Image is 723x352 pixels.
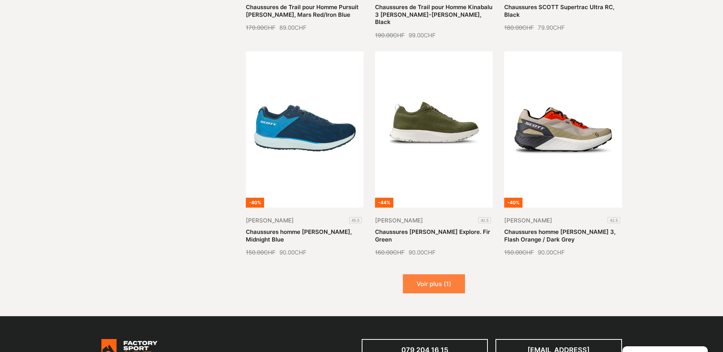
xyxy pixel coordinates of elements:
[375,228,490,243] a: Chaussures [PERSON_NAME] Explore. Fir Green
[246,228,352,243] a: Chaussures homme [PERSON_NAME], Midnight Blue
[246,3,359,18] a: Chaussures de Trail pour Homme Pursuit [PERSON_NAME], Mars Red/Iron Blue
[504,3,614,18] a: Chaussures SCOTT Supertrac Ultra RC, Black
[375,3,492,26] a: Chaussures de Trail pour Homme Kinabalu 3 [PERSON_NAME]-[PERSON_NAME], Black
[403,274,465,293] button: Voir plus (1)
[504,228,616,243] a: Chaussures homme [PERSON_NAME] 3, Flash Orange / Dark Grey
